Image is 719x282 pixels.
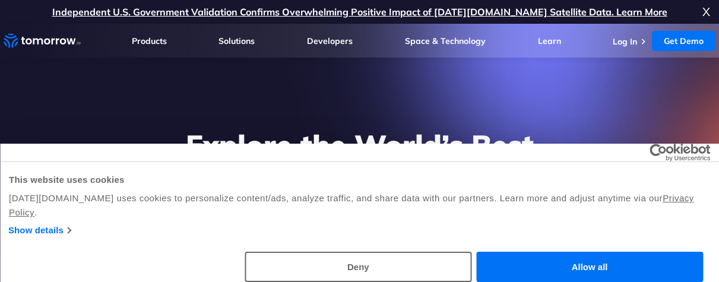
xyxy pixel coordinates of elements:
div: This website uses cookies [9,173,710,187]
a: Log In [613,36,637,47]
h1: Explore the World’s Best Weather API [131,127,589,198]
a: Show details [8,223,71,237]
a: Solutions [218,36,255,46]
a: Learn [538,36,561,46]
a: Space & Technology [405,36,486,46]
button: Allow all [476,252,703,282]
div: [DATE][DOMAIN_NAME] uses cookies to personalize content/ads, analyze traffic, and share data with... [9,191,710,220]
a: Home link [4,32,81,50]
a: Products [132,36,167,46]
button: Deny [245,252,471,282]
a: Get Demo [652,31,715,51]
a: Usercentrics Cookiebot - opens in a new window [606,144,710,161]
a: Developers [307,36,353,46]
a: Independent U.S. Government Validation Confirms Overwhelming Positive Impact of [DATE][DOMAIN_NAM... [52,6,667,18]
